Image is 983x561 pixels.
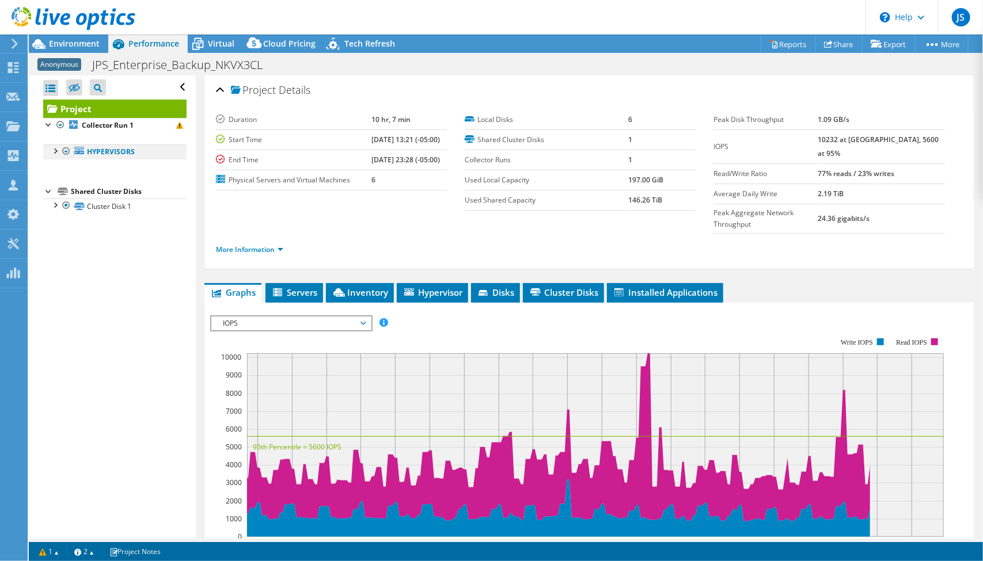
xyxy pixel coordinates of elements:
[477,287,514,298] span: Disks
[226,388,242,398] text: 8000
[952,8,970,26] span: JS
[818,169,894,178] b: 77% reads / 23% writes
[66,544,102,559] a: 2
[226,406,242,416] text: 7000
[221,352,241,362] text: 10000
[226,496,242,506] text: 2000
[371,155,440,165] b: [DATE] 23:28 (-05:00)
[231,85,276,96] span: Project
[818,213,870,223] b: 24.36 gigabits/s
[880,12,890,22] svg: \n
[713,207,818,230] label: Peak Aggregate Network Throughput
[629,195,663,205] b: 146.26 TiB
[216,134,371,146] label: Start Time
[713,114,818,125] label: Peak Disk Throughput
[226,442,242,452] text: 5000
[465,114,629,125] label: Local Disks
[271,287,317,298] span: Servers
[101,544,169,559] a: Project Notes
[713,188,818,200] label: Average Daily Write
[208,38,234,49] span: Virtual
[226,514,242,524] text: 1000
[332,287,388,298] span: Inventory
[226,370,242,380] text: 9000
[915,35,969,53] a: More
[465,154,629,166] label: Collector Runs
[613,287,718,298] span: Installed Applications
[344,38,395,49] span: Tech Refresh
[629,135,633,144] b: 1
[216,245,283,254] a: More Information
[371,115,411,124] b: 10 hr, 7 min
[216,114,371,125] label: Duration
[713,141,818,152] label: IOPS
[37,58,81,71] span: Anonymous
[403,287,462,298] span: Hypervisor
[629,175,664,185] b: 197.00 GiB
[713,168,818,180] label: Read/Write Ratio
[217,316,365,330] span: IOPS
[226,424,242,434] text: 6000
[465,174,629,186] label: Used Local Capacity
[216,154,371,166] label: End Time
[862,35,916,53] a: Export
[216,174,371,186] label: Physical Servers and Virtual Machines
[815,35,863,53] a: Share
[43,100,187,118] a: Project
[279,83,310,97] span: Details
[818,115,849,124] b: 1.09 GB/s
[529,287,598,298] span: Cluster Disks
[253,442,341,452] text: 95th Percentile = 5600 IOPS
[43,199,187,213] a: Cluster Disk 1
[43,144,187,159] a: Hypervisors
[263,38,316,49] span: Cloud Pricing
[465,134,629,146] label: Shared Cluster Disks
[210,287,256,298] span: Graphs
[629,115,633,124] b: 6
[371,135,440,144] b: [DATE] 13:21 (-05:00)
[226,478,242,487] text: 3000
[371,175,375,185] b: 6
[629,155,633,165] b: 1
[71,185,187,199] div: Shared Cluster Disks
[82,120,134,130] b: Collector Run 1
[49,38,100,49] span: Environment
[87,59,280,71] h1: JPS_Enterprise_Backup_NKVX3CL
[238,532,242,541] text: 0
[465,194,629,206] label: Used Shared Capacity
[31,544,67,559] a: 1
[841,338,873,346] text: Write IOPS
[818,189,844,199] b: 2.19 TiB
[896,338,927,346] text: Read IOPS
[761,35,816,53] a: Reports
[128,38,179,49] span: Performance
[226,460,242,470] text: 4000
[43,118,187,133] a: Collector Run 1
[818,135,939,158] b: 10232 at [GEOGRAPHIC_DATA], 5600 at 95%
